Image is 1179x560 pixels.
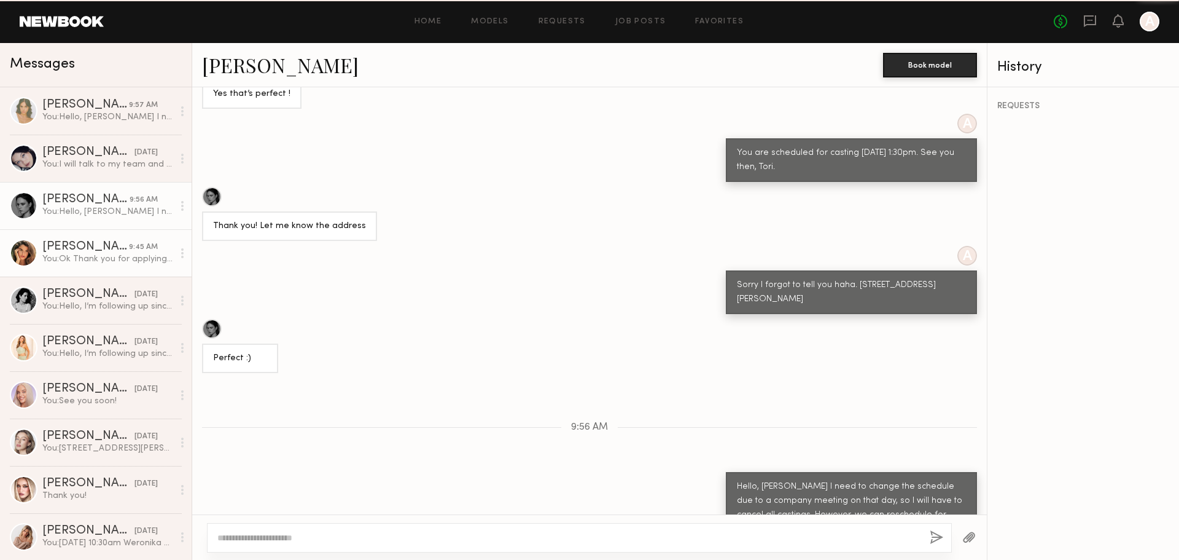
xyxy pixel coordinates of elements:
div: 9:56 AM [130,194,158,206]
a: Models [471,18,508,26]
a: Requests [539,18,586,26]
div: 9:57 AM [129,100,158,111]
div: [DATE] [134,384,158,395]
div: [PERSON_NAME] [42,478,134,490]
a: [PERSON_NAME] [202,52,359,78]
div: You: See you soon! [42,395,173,407]
div: [PERSON_NAME] [42,194,130,206]
div: You: I will talk to my team and let you know about Zoom call. [42,159,173,170]
div: [DATE] [134,289,158,301]
button: Book model [883,53,977,77]
div: [PERSON_NAME] [42,146,134,159]
a: Home [414,18,442,26]
div: Hello, [PERSON_NAME] I need to change the schedule due to a company meeting on that day, so I wil... [737,480,966,551]
div: You are scheduled for casting [DATE] 1:30pm. See you then, Tori. [737,146,966,175]
div: [DATE] [134,431,158,443]
a: A [1140,12,1159,31]
div: Perfect :) [213,352,267,366]
div: [PERSON_NAME] [42,383,134,395]
div: [PERSON_NAME] [42,430,134,443]
div: You: Hello, [PERSON_NAME] I need to change the schedule due to a company meeting on that day, so ... [42,111,173,123]
div: Yes that’s perfect ! [213,87,290,101]
div: [DATE] [134,526,158,537]
div: You: [DATE] 10:30am Weronika casting I marked scheduling for you. [42,537,173,549]
div: You: Hello, [PERSON_NAME] I need to change the schedule due to a company meeting on that day, so ... [42,206,173,218]
div: [PERSON_NAME] [42,99,129,111]
a: Job Posts [615,18,666,26]
div: Thank you! Let me know the address [213,219,366,234]
div: [DATE] [134,336,158,348]
div: You: Hello, I’m following up since I haven’t received a response from you. I would appreciate it ... [42,348,173,360]
div: History [997,60,1169,74]
div: Sorry I forgot to tell you haha. [STREET_ADDRESS][PERSON_NAME] [737,278,966,307]
div: [PERSON_NAME] [42,288,134,301]
div: [DATE] [134,478,158,490]
span: Messages [10,57,75,71]
a: Book model [883,59,977,69]
a: Favorites [695,18,744,26]
div: REQUESTS [997,102,1169,111]
div: [PERSON_NAME] [42,336,134,348]
div: [DATE] [134,147,158,159]
div: [PERSON_NAME] [42,525,134,537]
span: 9:56 AM [571,422,608,433]
div: [PERSON_NAME] [42,241,129,253]
div: You: Hello, I’m following up since I haven’t received a response from you. I would appreciate it ... [42,301,173,312]
div: You: Ok Thank you for applying, have a great day. [42,253,173,265]
div: Thank you! [42,490,173,502]
div: 9:45 AM [129,242,158,253]
div: You: [STREET_ADDRESS][PERSON_NAME]. You are scheduled for casting [DATE] 3pm See you then. [42,443,173,454]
